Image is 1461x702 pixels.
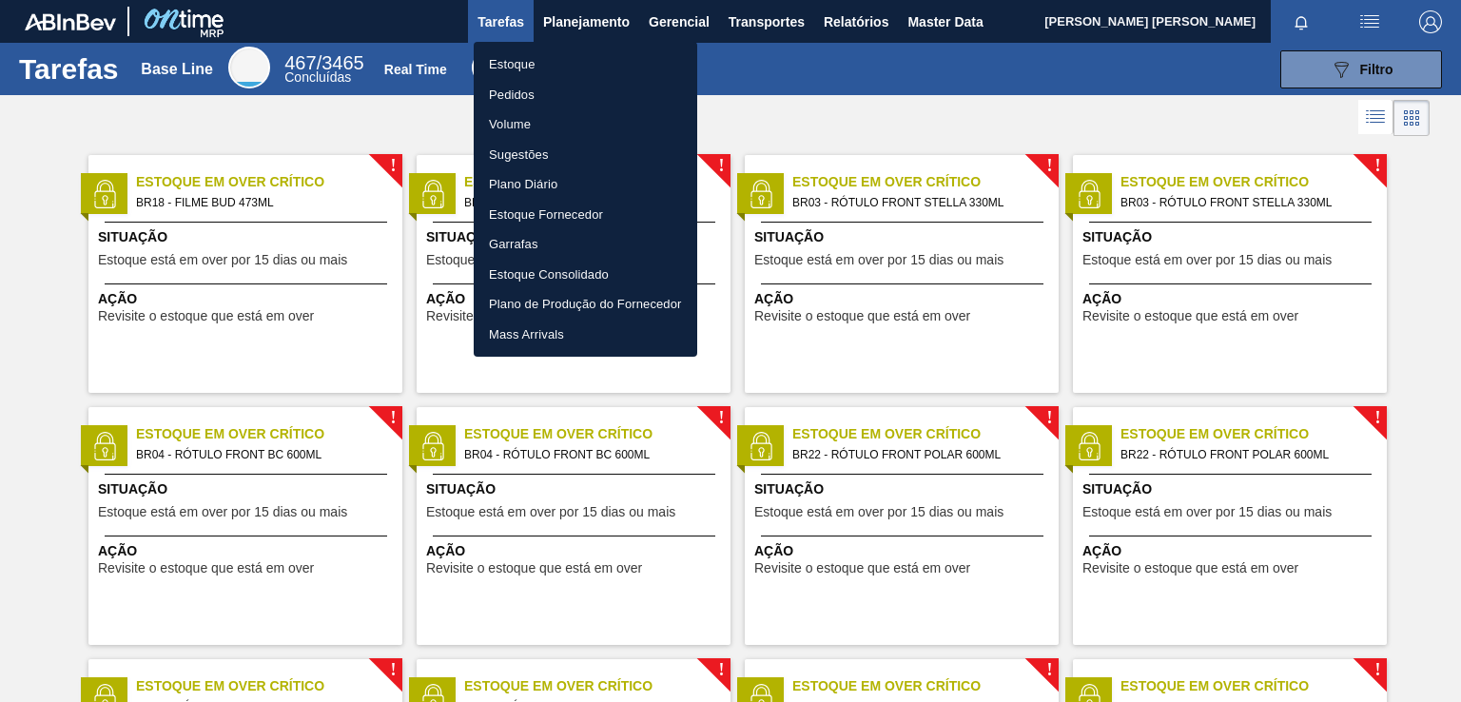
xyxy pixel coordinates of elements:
[474,289,697,320] a: Plano de Produção do Fornecedor
[474,320,697,350] a: Mass Arrivals
[474,229,697,260] a: Garrafas
[474,169,697,200] a: Plano Diário
[474,260,697,290] a: Estoque Consolidado
[474,80,697,110] a: Pedidos
[474,140,697,170] a: Sugestões
[474,200,697,230] a: Estoque Fornecedor
[474,49,697,80] a: Estoque
[474,109,697,140] a: Volume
